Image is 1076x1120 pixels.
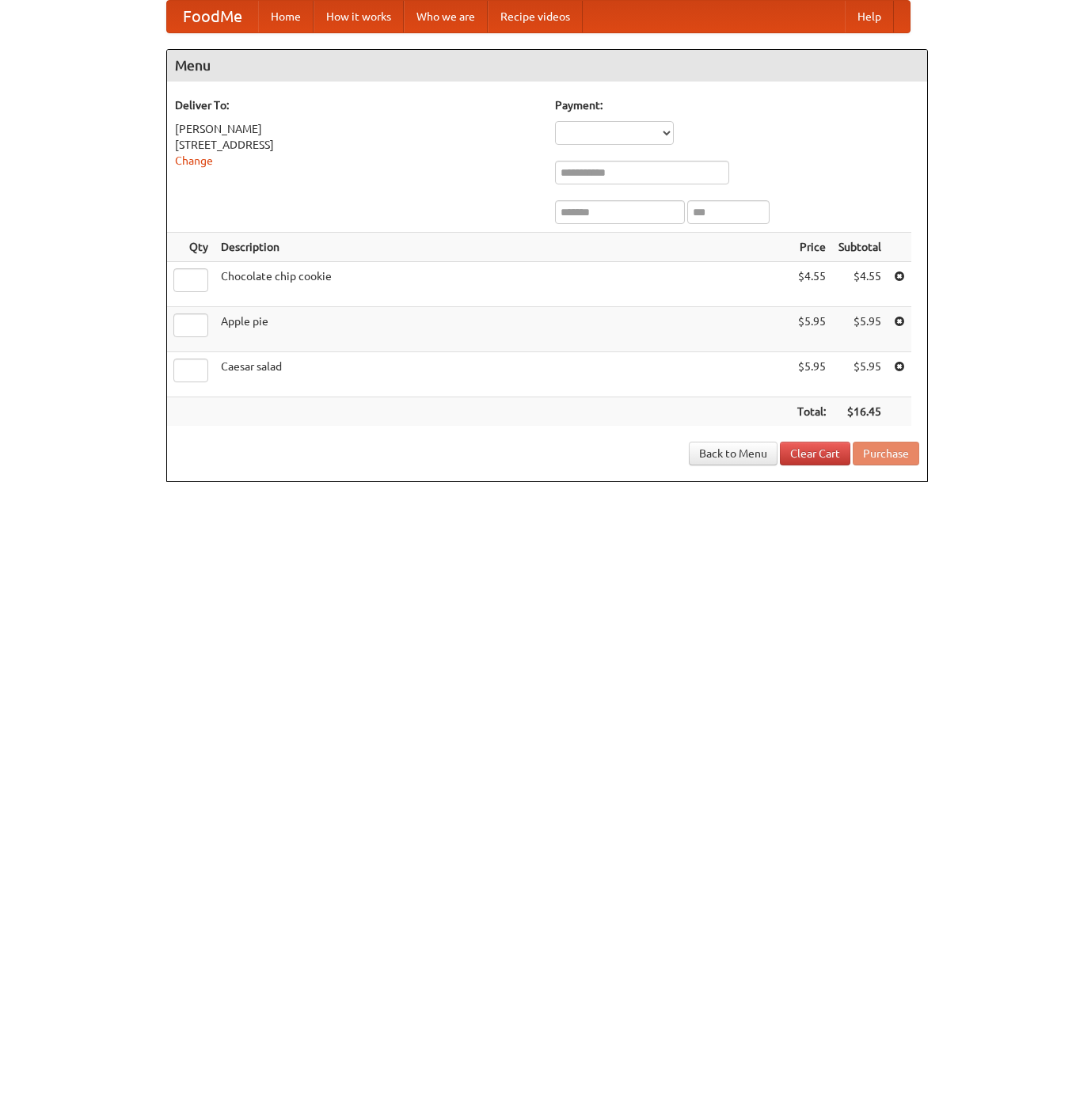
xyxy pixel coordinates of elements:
[167,1,258,32] a: FoodMe
[780,442,850,465] a: Clear Cart
[167,50,927,82] h4: Menu
[167,233,215,262] th: Qty
[175,97,539,113] h5: Deliver To:
[832,397,888,427] th: $16.45
[314,1,404,32] a: How it works
[258,1,314,32] a: Home
[845,1,894,32] a: Help
[791,397,832,427] th: Total:
[791,262,832,307] td: $4.55
[791,307,832,352] td: $5.95
[175,154,213,167] a: Change
[404,1,488,32] a: Who we are
[853,442,919,465] button: Purchase
[488,1,583,32] a: Recipe videos
[175,137,539,153] div: [STREET_ADDRESS]
[215,233,791,262] th: Description
[555,97,919,113] h5: Payment:
[832,233,888,262] th: Subtotal
[791,233,832,262] th: Price
[215,307,791,352] td: Apple pie
[215,352,791,397] td: Caesar salad
[832,352,888,397] td: $5.95
[832,307,888,352] td: $5.95
[689,442,778,465] a: Back to Menu
[175,121,539,137] div: [PERSON_NAME]
[832,262,888,307] td: $4.55
[215,262,791,307] td: Chocolate chip cookie
[791,352,832,397] td: $5.95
